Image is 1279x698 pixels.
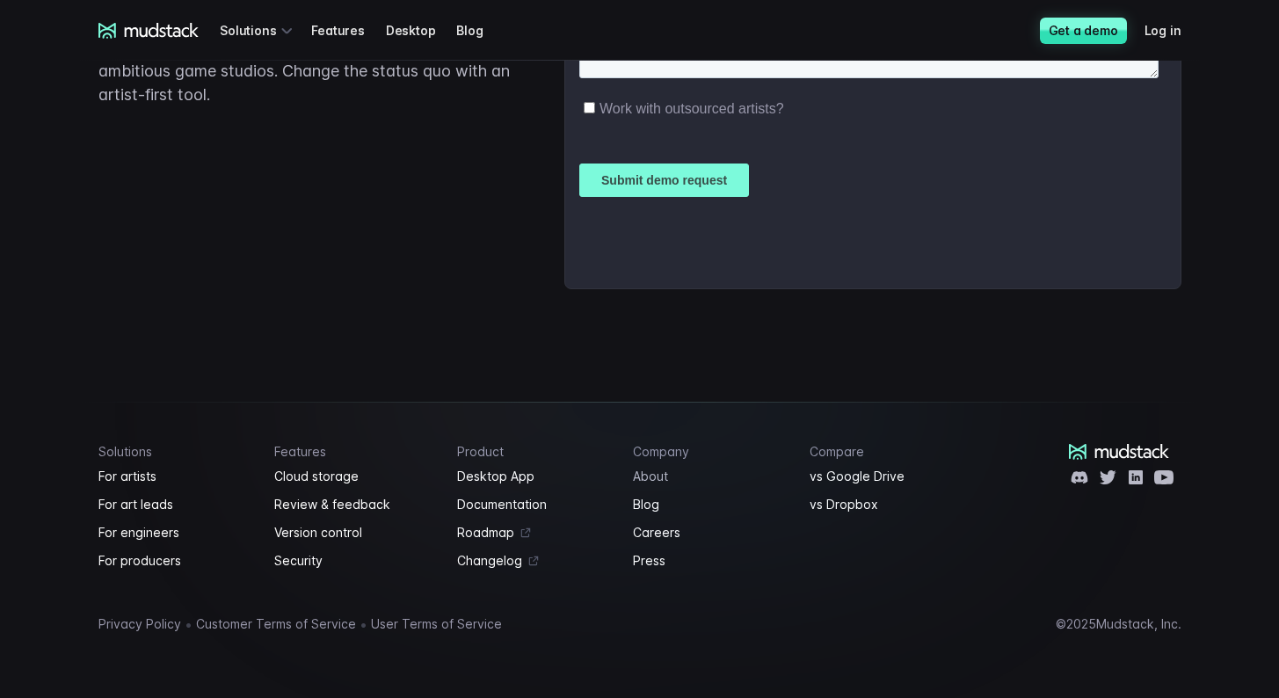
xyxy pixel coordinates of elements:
[457,466,613,487] a: Desktop App
[457,494,613,515] a: Documentation
[311,14,385,47] a: Features
[20,318,205,333] span: Work with outsourced artists?
[294,1,360,16] span: Last name
[294,73,342,88] span: Job title
[360,615,367,633] span: •
[98,522,254,543] a: For engineers
[1145,14,1203,47] a: Log in
[1069,444,1170,460] a: mudstack logo
[98,614,181,635] a: Privacy Policy
[633,466,788,487] a: About
[810,444,965,459] h4: Compare
[633,444,788,459] h4: Company
[457,550,613,571] a: Changelog
[633,494,788,515] a: Blog
[633,522,788,543] a: Careers
[220,14,297,47] div: Solutions
[633,550,788,571] a: Press
[457,522,613,543] a: Roadmap
[274,494,436,515] a: Review & feedback
[810,494,965,515] a: vs Dropbox
[274,466,436,487] a: Cloud storage
[371,614,502,635] a: User Terms of Service
[98,35,530,106] p: Off-the-shelf cloud storage solutions don’t work for ambitious game studios. Change the status qu...
[294,145,375,160] span: Art team size
[1056,617,1181,631] div: © 2025 Mudstack, Inc.
[1040,18,1127,44] a: Get a demo
[98,494,254,515] a: For art leads
[98,550,254,571] a: For producers
[457,444,613,459] h4: Product
[196,614,356,635] a: Customer Terms of Service
[185,615,193,633] span: •
[98,466,254,487] a: For artists
[274,550,436,571] a: Security
[274,522,436,543] a: Version control
[98,23,200,39] a: mudstack logo
[4,319,16,331] input: Work with outsourced artists?
[456,14,504,47] a: Blog
[98,444,254,459] h4: Solutions
[386,14,457,47] a: Desktop
[810,466,965,487] a: vs Google Drive
[274,444,436,459] h4: Features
